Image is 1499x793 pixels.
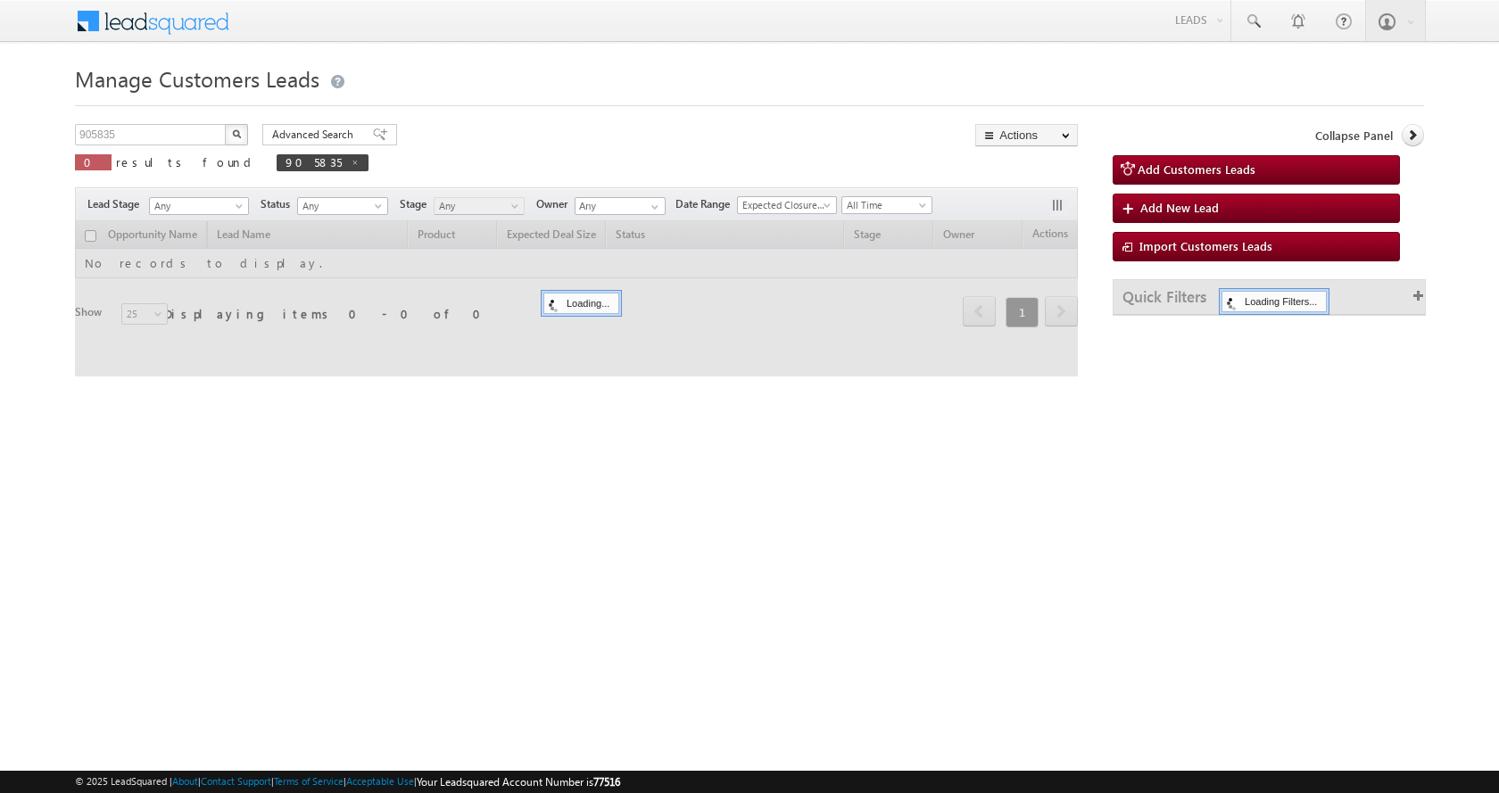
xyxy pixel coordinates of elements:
div: Loading... [543,293,619,314]
a: Any [297,197,388,215]
a: Terms of Service [274,775,344,787]
a: Any [149,197,249,215]
a: Acceptable Use [346,775,414,787]
a: Any [434,197,525,215]
input: Type to Search [575,197,666,215]
span: Advanced Search [272,127,359,143]
span: 77516 [593,775,620,789]
div: Loading Filters... [1222,291,1327,312]
button: Actions [975,124,1078,146]
a: Expected Closure Date [737,196,837,214]
a: Contact Support [201,775,271,787]
span: Any [435,198,519,214]
a: About [172,775,198,787]
span: Stage [400,196,434,212]
span: Your Leadsquared Account Number is [417,775,620,789]
span: All Time [842,197,927,213]
span: 905835 [286,154,342,169]
span: Collapse Panel [1315,128,1393,144]
a: All Time [841,196,932,214]
span: Date Range [675,196,737,212]
span: results found [116,154,258,169]
a: Show All Items [642,198,664,216]
span: Add Customers Leads [1138,161,1255,177]
span: Status [261,196,297,212]
span: Manage Customers Leads [75,64,319,93]
span: © 2025 LeadSquared | | | | | [75,773,620,790]
span: 0 [84,154,103,169]
span: Add New Lead [1140,200,1219,215]
span: Import Customers Leads [1139,238,1272,253]
span: Expected Closure Date [738,197,831,213]
span: Lead Stage [87,196,146,212]
span: Owner [536,196,575,212]
img: Search [232,129,241,138]
span: Any [150,198,243,214]
span: Any [298,198,383,214]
